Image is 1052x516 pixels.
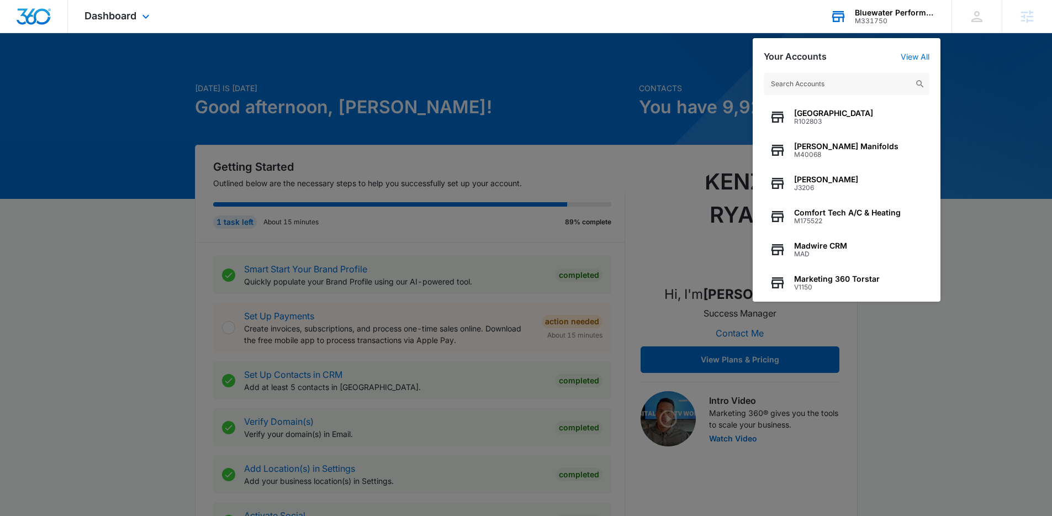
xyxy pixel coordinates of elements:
[764,73,929,95] input: Search Accounts
[764,101,929,134] button: [GEOGRAPHIC_DATA]R102803
[794,184,858,192] span: J3206
[764,233,929,266] button: Madwire CRMMAD
[794,241,847,250] span: Madwire CRM
[794,175,858,184] span: [PERSON_NAME]
[84,10,136,22] span: Dashboard
[794,109,873,118] span: [GEOGRAPHIC_DATA]
[764,51,827,62] h2: Your Accounts
[794,208,901,217] span: Comfort Tech A/C & Heating
[794,151,898,159] span: M40068
[794,142,898,151] span: [PERSON_NAME] Manifolds
[794,118,873,125] span: R102803
[794,217,901,225] span: M175522
[855,8,935,17] div: account name
[764,266,929,299] button: Marketing 360 TorstarV1150
[794,250,847,258] span: MAD
[764,134,929,167] button: [PERSON_NAME] ManifoldsM40068
[794,283,880,291] span: V1150
[764,167,929,200] button: [PERSON_NAME]J3206
[855,17,935,25] div: account id
[901,52,929,61] a: View All
[764,200,929,233] button: Comfort Tech A/C & HeatingM175522
[794,275,880,283] span: Marketing 360 Torstar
